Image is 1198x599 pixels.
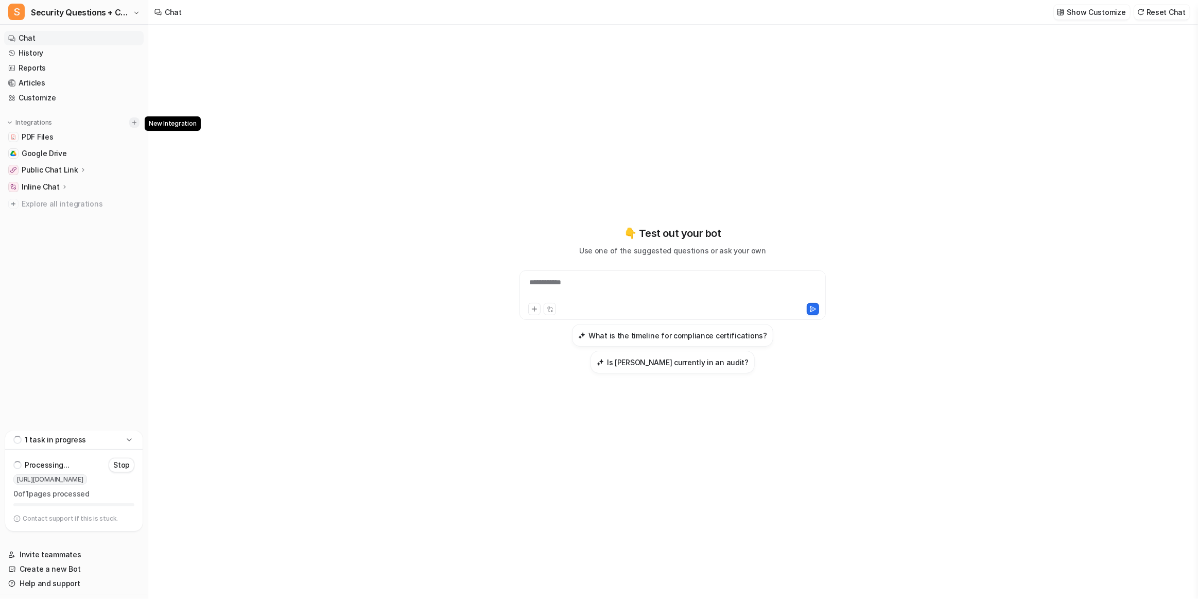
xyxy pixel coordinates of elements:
span: Security Questions + CSA for eesel [31,5,130,20]
span: S [8,4,25,20]
h3: Is [PERSON_NAME] currently in an audit? [607,357,749,368]
span: PDF Files [22,132,53,142]
p: Processing... [25,460,69,470]
img: Inline Chat [10,184,16,190]
p: Stop [113,460,130,470]
p: 👇 Test out your bot [624,226,721,241]
span: New Integration [145,116,200,131]
a: Create a new Bot [4,562,144,576]
a: Google DriveGoogle Drive [4,146,144,161]
button: Is Eesel currently in an audit?Is [PERSON_NAME] currently in an audit? [591,351,755,373]
button: Show Customize [1054,5,1130,20]
p: Contact support if this is stuck. [23,515,118,523]
button: Integrations [4,117,55,128]
img: explore all integrations [8,199,19,209]
img: reset [1137,8,1144,16]
span: Explore all integrations [22,196,140,212]
a: Reports [4,61,144,75]
img: Google Drive [10,150,16,157]
img: Public Chat Link [10,167,16,173]
p: Use one of the suggested questions or ask your own [579,245,766,256]
p: Integrations [15,118,52,127]
p: Show Customize [1067,7,1126,18]
p: Public Chat Link [22,165,78,175]
p: 0 of 1 pages processed [13,489,134,499]
a: Articles [4,76,144,90]
a: PDF FilesPDF Files [4,130,144,144]
a: History [4,46,144,60]
span: [URL][DOMAIN_NAME] [13,474,87,485]
a: Explore all integrations [4,197,144,211]
img: Is Eesel currently in an audit? [597,358,604,366]
a: Customize [4,91,144,105]
a: Chat [4,31,144,45]
button: Stop [109,458,134,472]
h3: What is the timeline for compliance certifications? [588,330,767,341]
img: customize [1057,8,1064,16]
a: Invite teammates [4,547,144,562]
img: expand menu [6,119,13,126]
img: What is the timeline for compliance certifications? [578,332,585,339]
p: Inline Chat [22,182,60,192]
span: Google Drive [22,148,67,159]
p: 1 task in progress [25,435,86,445]
div: Chat [165,7,182,18]
img: menu_add.svg [131,119,138,126]
img: PDF Files [10,134,16,140]
a: Help and support [4,576,144,591]
button: What is the timeline for compliance certifications?What is the timeline for compliance certificat... [572,324,773,347]
button: Reset Chat [1134,5,1190,20]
